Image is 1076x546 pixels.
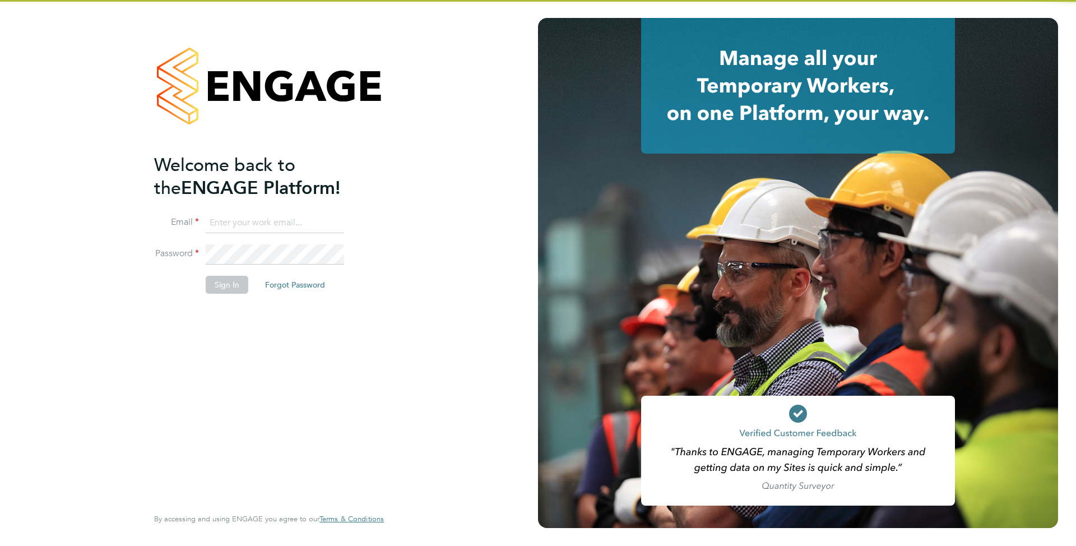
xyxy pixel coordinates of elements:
[256,276,334,294] button: Forgot Password
[319,515,384,524] a: Terms & Conditions
[206,276,248,294] button: Sign In
[154,154,373,200] h2: ENGAGE Platform!
[206,213,344,233] input: Enter your work email...
[154,248,199,260] label: Password
[319,514,384,524] span: Terms & Conditions
[154,216,199,228] label: Email
[154,514,384,524] span: By accessing and using ENGAGE you agree to our
[154,154,295,199] span: Welcome back to the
